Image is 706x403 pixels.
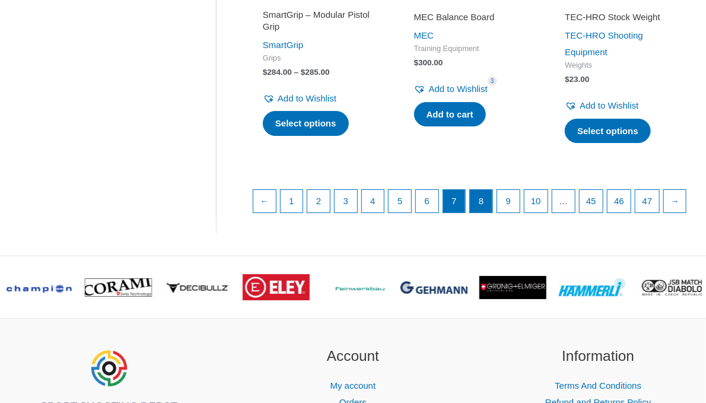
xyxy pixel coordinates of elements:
a: Select options for “SmartGrip - Modular Pistol Grip” [263,111,349,136]
bdi: 285.00 [301,68,330,77]
span: $ [565,75,570,84]
a: MEC [414,30,434,40]
a: TEC-HRO Shooting Equipment [565,30,643,57]
span: $ [301,68,306,77]
a: Page 2 [307,190,330,212]
span: … [552,190,575,212]
a: My account [330,380,376,391]
a: Page 46 [608,190,631,212]
a: Add to Wishlist [414,81,488,97]
img: brand logo [243,274,310,300]
h2: Account [245,345,460,367]
h2: MEC Balance Board [414,11,532,23]
a: Select options for “TEC-HRO Stock Weight” [565,119,651,144]
a: SmartGrip [263,40,303,50]
span: $ [414,58,419,67]
span: 3 [488,77,497,85]
a: Page 3 [335,190,357,212]
span: Add to Wishlist [580,100,638,110]
a: MEC Balance Board [414,11,532,27]
h2: Information [491,345,706,367]
span: Add to Wishlist [278,93,336,103]
a: Page 45 [580,190,603,212]
a: SmartGrip – Modular Pistol Grip [263,9,381,37]
span: Training Equipment [414,44,532,54]
a: Add to Wishlist [565,97,638,114]
a: Page 5 [389,190,411,212]
a: Page 9 [497,190,520,212]
a: Terms And Conditions [555,380,641,391]
a: Add to Wishlist [263,90,336,107]
a: Page 4 [362,190,384,212]
a: Page 10 [524,190,548,212]
a: Add to cart: “MEC Balance Board” [414,102,486,127]
a: TEC-HRO Stock Weight [565,11,683,27]
h2: TEC-HRO Stock Weight [565,11,683,23]
span: – [294,68,299,77]
h2: SmartGrip – Modular Pistol Grip [263,9,381,32]
a: Page 47 [635,190,659,212]
a: Page 8 [470,190,492,212]
a: Page 6 [416,190,438,212]
a: Page 1 [281,190,303,212]
nav: Product Pagination [252,189,694,219]
bdi: 300.00 [414,58,443,67]
a: ← [253,190,276,212]
bdi: 23.00 [565,75,589,84]
span: Page 7 [443,190,466,212]
bdi: 284.00 [263,68,292,77]
span: Add to Wishlist [429,84,488,94]
a: → [664,190,686,212]
span: $ [263,68,268,77]
span: Grips [263,53,381,64]
span: Weights [565,61,683,71]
